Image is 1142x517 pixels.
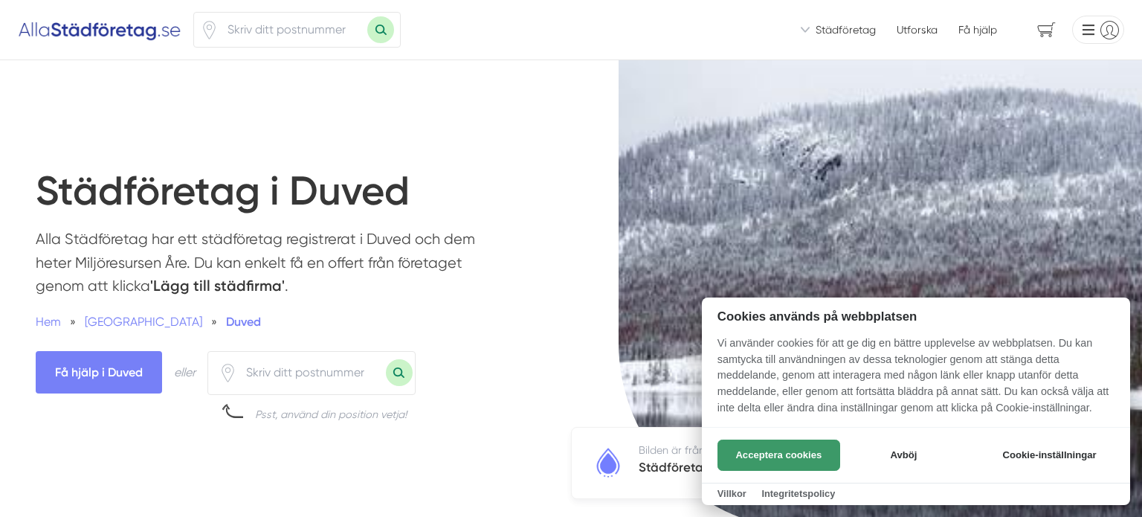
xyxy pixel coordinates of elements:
[702,335,1130,426] p: Vi använder cookies för att ge dig en bättre upplevelse av webbplatsen. Du kan samtycka till anvä...
[702,309,1130,324] h2: Cookies används på webbplatsen
[717,440,840,471] button: Acceptera cookies
[761,488,835,499] a: Integritetspolicy
[845,440,963,471] button: Avböj
[717,488,746,499] a: Villkor
[984,440,1114,471] button: Cookie-inställningar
